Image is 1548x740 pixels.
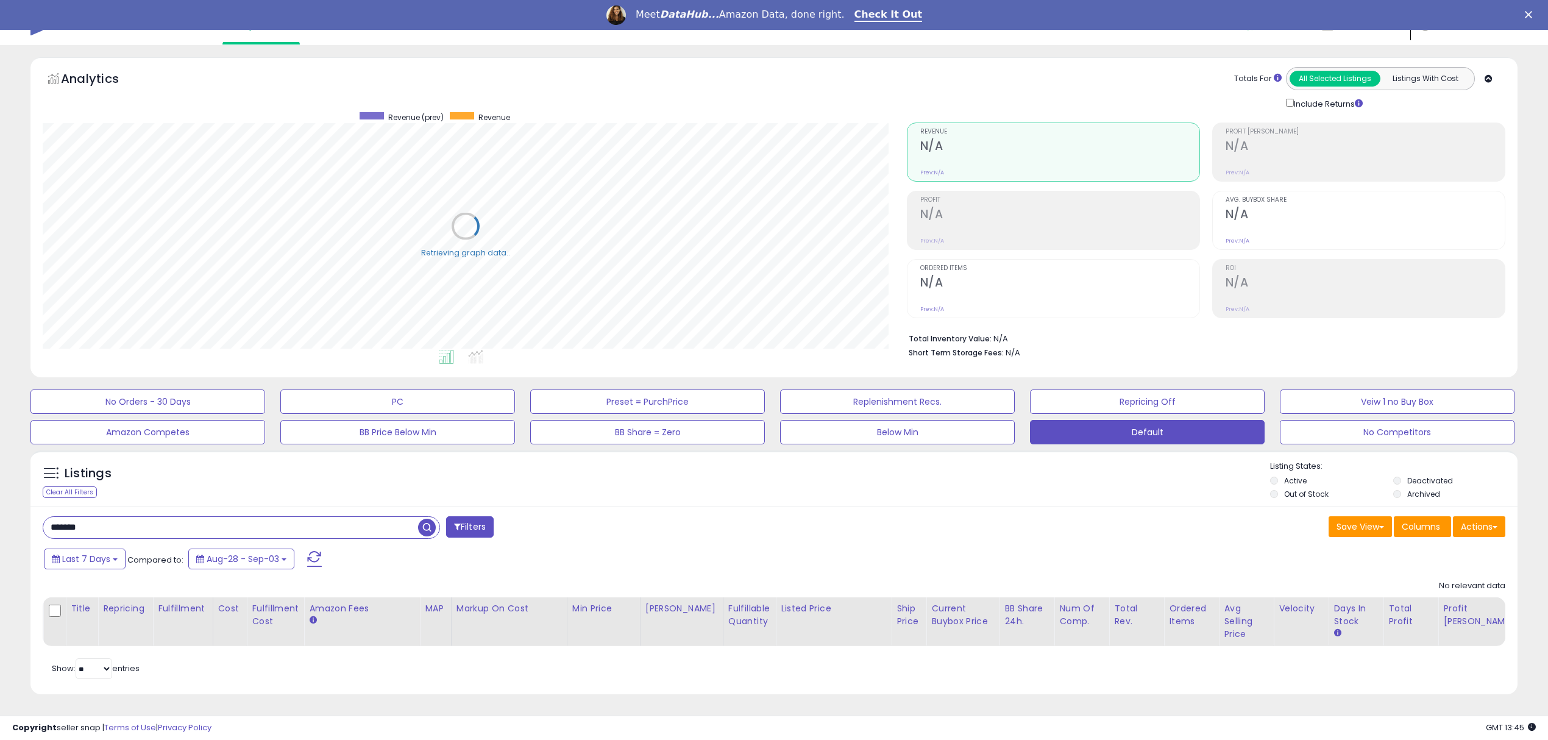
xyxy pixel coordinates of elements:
[1333,628,1341,639] small: Days In Stock.
[1226,305,1249,313] small: Prev: N/A
[451,597,567,646] th: The percentage added to the cost of goods (COGS) that forms the calculator for Min & Max prices.
[218,602,242,615] div: Cost
[1525,11,1537,18] div: Close
[1030,420,1265,444] button: Default
[1226,265,1505,272] span: ROI
[309,602,414,615] div: Amazon Fees
[728,602,770,628] div: Fulfillable Quantity
[1004,602,1049,628] div: BB Share 24h.
[920,237,944,244] small: Prev: N/A
[1333,602,1378,628] div: Days In Stock
[909,347,1004,358] b: Short Term Storage Fees:
[572,602,635,615] div: Min Price
[104,722,156,733] a: Terms of Use
[1394,516,1451,537] button: Columns
[52,663,140,674] span: Show: entries
[280,390,515,414] button: PC
[12,722,211,734] div: seller snap | |
[606,5,626,25] img: Profile image for Georgie
[920,276,1199,292] h2: N/A
[909,333,992,344] b: Total Inventory Value:
[1290,71,1380,87] button: All Selected Listings
[1486,722,1536,733] span: 2025-09-11 13:45 GMT
[309,615,316,626] small: Amazon Fees.
[920,207,1199,224] h2: N/A
[530,420,765,444] button: BB Share = Zero
[781,602,886,615] div: Listed Price
[920,169,944,176] small: Prev: N/A
[1407,489,1440,499] label: Archived
[1059,602,1104,628] div: Num of Comp.
[660,9,719,20] i: DataHub...
[1226,207,1505,224] h2: N/A
[456,602,562,615] div: Markup on Cost
[1402,521,1440,533] span: Columns
[1234,73,1282,85] div: Totals For
[854,9,923,22] a: Check It Out
[1226,197,1505,204] span: Avg. Buybox Share
[1030,390,1265,414] button: Repricing Off
[1329,516,1392,537] button: Save View
[1226,276,1505,292] h2: N/A
[44,549,126,569] button: Last 7 Days
[65,465,112,482] h5: Listings
[1224,602,1268,641] div: Avg Selling Price
[1443,602,1516,628] div: Profit [PERSON_NAME]
[30,420,265,444] button: Amazon Competes
[530,390,765,414] button: Preset = PurchPrice
[1226,129,1505,135] span: Profit [PERSON_NAME]
[1284,489,1329,499] label: Out of Stock
[62,553,110,565] span: Last 7 Days
[920,139,1199,155] h2: N/A
[1169,602,1213,628] div: Ordered Items
[1277,96,1377,110] div: Include Returns
[1388,602,1433,628] div: Total Profit
[1439,580,1505,592] div: No relevant data
[920,305,944,313] small: Prev: N/A
[71,602,93,615] div: Title
[920,265,1199,272] span: Ordered Items
[43,486,97,498] div: Clear All Filters
[920,197,1199,204] span: Profit
[158,602,207,615] div: Fulfillment
[896,602,921,628] div: Ship Price
[1284,475,1307,486] label: Active
[103,602,147,615] div: Repricing
[1419,18,1516,45] a: Hi [PERSON_NAME]
[780,420,1015,444] button: Below Min
[280,420,515,444] button: BB Price Below Min
[1280,420,1514,444] button: No Competitors
[1380,71,1471,87] button: Listings With Cost
[1279,602,1323,615] div: Velocity
[158,722,211,733] a: Privacy Policy
[1226,139,1505,155] h2: N/A
[1226,237,1249,244] small: Prev: N/A
[425,602,446,615] div: MAP
[909,330,1497,345] li: N/A
[1270,461,1518,472] p: Listing States:
[188,549,294,569] button: Aug-28 - Sep-03
[1280,390,1514,414] button: Veiw 1 no Buy Box
[252,602,299,628] div: Fulfillment Cost
[30,390,265,414] button: No Orders - 30 Days
[636,9,845,21] div: Meet Amazon Data, done right.
[1114,602,1159,628] div: Total Rev.
[920,129,1199,135] span: Revenue
[446,516,494,538] button: Filters
[1407,475,1453,486] label: Deactivated
[1006,347,1020,358] span: N/A
[780,390,1015,414] button: Replenishment Recs.
[207,553,279,565] span: Aug-28 - Sep-03
[421,247,510,258] div: Retrieving graph data..
[61,70,143,90] h5: Analytics
[931,602,994,628] div: Current Buybox Price
[12,722,57,733] strong: Copyright
[127,554,183,566] span: Compared to:
[645,602,718,615] div: [PERSON_NAME]
[1453,516,1505,537] button: Actions
[1226,169,1249,176] small: Prev: N/A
